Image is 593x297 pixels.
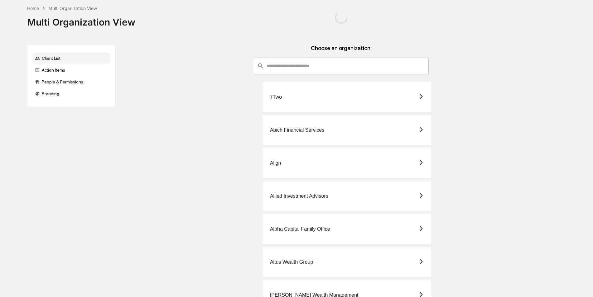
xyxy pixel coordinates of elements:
[270,160,281,166] div: Align
[48,6,97,11] div: Multi Organization View
[32,76,110,87] div: People & Permissions
[27,6,39,11] div: Home
[270,259,313,265] div: Altus Wealth Group
[270,94,282,100] div: 7Two
[121,45,561,58] div: Choose an organization
[270,193,328,199] div: Allied Investment Advisors
[270,127,324,133] div: Abich Financial Services
[32,64,110,76] div: Action Items
[270,226,330,232] div: Alpha Capital Family Office
[32,53,110,64] div: Client List
[32,88,110,99] div: Branding
[253,58,429,74] div: consultant-dashboard__filter-organizations-search-bar
[27,12,135,28] div: Multi Organization View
